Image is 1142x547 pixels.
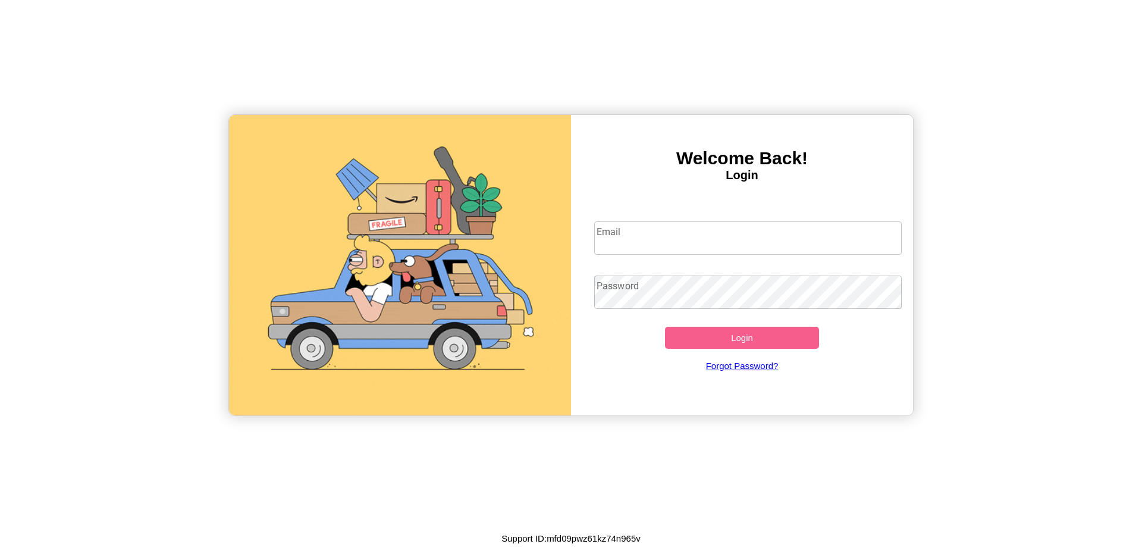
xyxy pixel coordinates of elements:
img: gif [229,115,571,415]
a: Forgot Password? [588,349,896,383]
p: Support ID: mfd09pwz61kz74n965v [501,530,640,546]
button: Login [665,327,819,349]
h4: Login [571,168,913,182]
h3: Welcome Back! [571,148,913,168]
